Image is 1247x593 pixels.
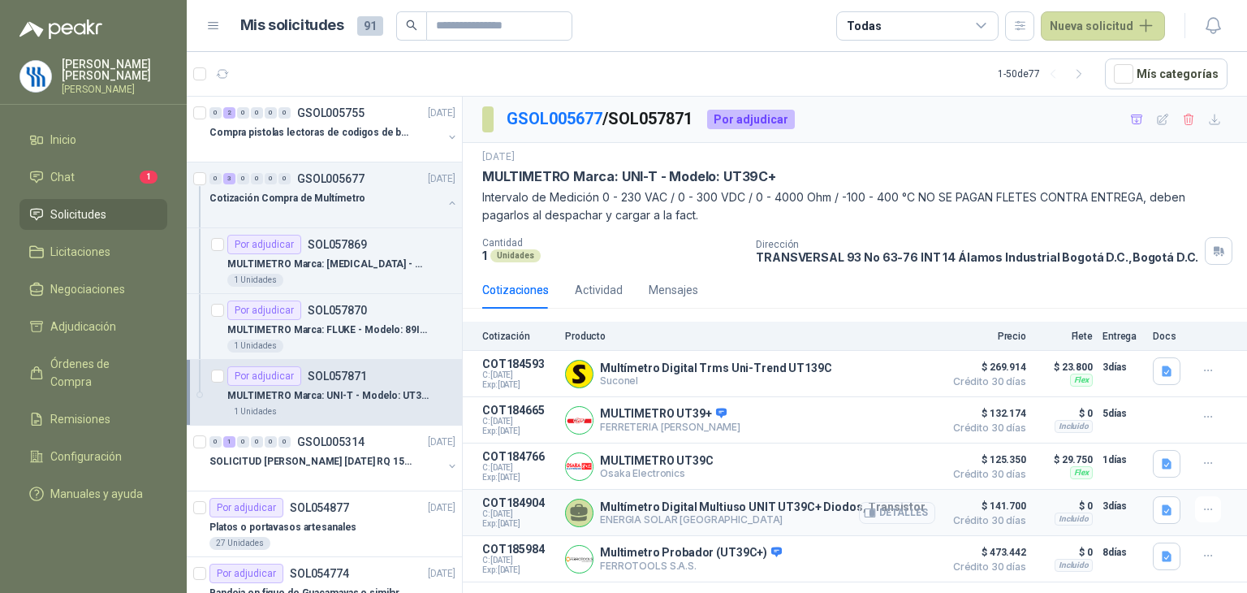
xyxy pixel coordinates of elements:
[50,168,75,186] span: Chat
[308,370,367,382] p: SOL057871
[945,543,1026,562] span: $ 473.442
[227,257,429,272] p: MULTIMETRO Marca: [MEDICAL_DATA] - Modelo: [MEDICAL_DATA]-EM886
[600,467,714,479] p: Osaka Electronics
[565,331,935,342] p: Producto
[1036,450,1093,470] p: $ 29.750
[482,404,555,417] p: COT184665
[482,237,743,249] p: Cantidad
[227,274,283,287] div: 1 Unidades
[707,110,795,129] div: Por adjudicar
[566,453,593,480] img: Company Logo
[227,340,283,353] div: 1 Unidades
[50,485,143,503] span: Manuales y ayuda
[482,249,487,262] p: 1
[209,107,222,119] div: 0
[19,19,102,39] img: Logo peakr
[1102,404,1143,423] p: 5 días
[482,188,1228,224] p: Intervalo de Medición 0 - 230 VAC / 0 - 300 VDC / 0 - 4000 Ohm / -100 - 400 °C NO SE PAGAN FLETES...
[50,280,125,298] span: Negociaciones
[209,436,222,448] div: 0
[490,249,541,262] div: Unidades
[19,348,167,397] a: Órdenes de Compra
[428,171,455,187] p: [DATE]
[1036,331,1093,342] p: Flete
[428,566,455,582] p: [DATE]
[600,454,714,467] p: MULTIMETRO UT39C
[308,239,367,250] p: SOL057869
[187,294,462,360] a: Por adjudicarSOL057870MULTIMETRO Marca: FLUKE - Modelo: 89IV 11 Unidades
[209,169,459,221] a: 0 3 0 0 0 0 GSOL005677[DATE] Cotización Compra de Multímetro
[507,109,602,128] a: GSOL005677
[428,435,455,450] p: [DATE]
[482,426,555,436] span: Exp: [DATE]
[945,404,1026,423] span: $ 132.174
[308,305,367,316] p: SOL057870
[566,361,593,387] img: Company Logo
[140,171,157,184] span: 1
[945,516,1026,526] span: Crédito 30 días
[482,357,555,370] p: COT184593
[1055,513,1093,526] div: Incluido
[482,281,549,299] div: Cotizaciones
[209,537,270,550] div: 27 Unidades
[209,454,412,470] p: SOLICITUD [PERSON_NAME] [DATE] RQ 15250
[945,331,1026,342] p: Precio
[847,17,881,35] div: Todas
[482,450,555,463] p: COT184766
[428,500,455,516] p: [DATE]
[482,519,555,529] span: Exp: [DATE]
[227,388,429,404] p: MULTIMETRO Marca: UNI-T - Modelo: UT39C+
[1036,543,1093,562] p: $ 0
[482,565,555,575] span: Exp: [DATE]
[223,107,235,119] div: 2
[357,16,383,36] span: 91
[19,404,167,435] a: Remisiones
[50,131,76,149] span: Inicio
[945,496,1026,516] span: $ 141.700
[600,560,782,572] p: FERROTOOLS S.A.S.
[19,199,167,230] a: Solicitudes
[227,322,429,338] p: MULTIMETRO Marca: FLUKE - Modelo: 89IV 1
[945,562,1026,572] span: Crédito 30 días
[482,370,555,380] span: C: [DATE]
[290,502,349,513] p: SOL054877
[251,107,263,119] div: 0
[1036,496,1093,516] p: $ 0
[507,106,694,132] p: / SOL057871
[600,500,926,513] p: Multímetro Digital Multiuso UNIT UT39C+ Diodos, Transistor
[50,355,152,391] span: Órdenes de Compra
[237,436,249,448] div: 0
[251,436,263,448] div: 0
[19,162,167,193] a: Chat1
[227,366,301,386] div: Por adjudicar
[209,520,356,535] p: Platos o portavasos artesanales
[209,103,459,155] a: 0 2 0 0 0 0 GSOL005755[DATE] Compra pistolas lectoras de codigos de barras
[998,61,1092,87] div: 1 - 50 de 77
[187,228,462,294] a: Por adjudicarSOL057869MULTIMETRO Marca: [MEDICAL_DATA] - Modelo: [MEDICAL_DATA]-EM8861 Unidades
[482,543,555,556] p: COT185984
[19,274,167,305] a: Negociaciones
[62,58,167,81] p: [PERSON_NAME] [PERSON_NAME]
[1055,420,1093,433] div: Incluido
[482,380,555,390] span: Exp: [DATE]
[1102,543,1143,562] p: 8 días
[50,206,106,223] span: Solicitudes
[187,491,462,557] a: Por adjudicarSOL054877[DATE] Platos o portavasos artesanales27 Unidades
[600,421,740,433] p: FERRETERIA [PERSON_NAME]
[1041,11,1165,41] button: Nueva solicitud
[1102,496,1143,516] p: 3 días
[278,107,291,119] div: 0
[1070,374,1093,387] div: Flex
[575,281,623,299] div: Actividad
[1036,404,1093,423] p: $ 0
[223,436,235,448] div: 1
[945,377,1026,387] span: Crédito 30 días
[209,564,283,583] div: Por adjudicar
[482,168,776,185] p: MULTIMETRO Marca: UNI-T - Modelo: UT39C+
[1102,331,1143,342] p: Entrega
[482,509,555,519] span: C: [DATE]
[187,360,462,426] a: Por adjudicarSOL057871MULTIMETRO Marca: UNI-T - Modelo: UT39C+1 Unidades
[209,432,459,484] a: 0 1 0 0 0 0 GSOL005314[DATE] SOLICITUD [PERSON_NAME] [DATE] RQ 15250
[1102,450,1143,470] p: 1 días
[209,173,222,184] div: 0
